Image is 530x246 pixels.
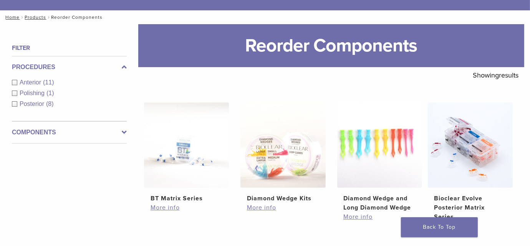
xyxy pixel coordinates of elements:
[43,79,54,86] span: (11)
[46,90,54,96] span: (1)
[151,203,223,212] a: More info
[343,212,416,221] a: More info
[401,217,478,237] a: Back To Top
[144,102,229,187] img: BT Matrix Series
[20,90,46,96] span: Polishing
[46,101,54,107] span: (8)
[25,15,46,20] a: Products
[144,102,229,203] a: BT Matrix SeriesBT Matrix Series
[151,194,223,203] h2: BT Matrix Series
[240,102,325,203] a: Diamond Wedge KitsDiamond Wedge Kits
[20,101,46,107] span: Posterior
[20,15,25,19] span: /
[428,102,513,187] img: Bioclear Evolve Posterior Matrix Series
[247,194,319,203] h2: Diamond Wedge Kits
[240,102,325,187] img: Diamond Wedge Kits
[12,63,127,72] label: Procedures
[20,79,43,86] span: Anterior
[12,43,127,53] h4: Filter
[247,203,319,212] a: More info
[12,128,127,137] label: Components
[337,102,422,187] img: Diamond Wedge and Long Diamond Wedge
[434,194,506,221] h2: Bioclear Evolve Posterior Matrix Series
[3,15,20,20] a: Home
[428,102,513,221] a: Bioclear Evolve Posterior Matrix SeriesBioclear Evolve Posterior Matrix Series
[46,15,51,19] span: /
[473,67,518,83] p: Showing results
[138,24,524,67] h1: Reorder Components
[343,194,416,212] h2: Diamond Wedge and Long Diamond Wedge
[337,102,422,212] a: Diamond Wedge and Long Diamond WedgeDiamond Wedge and Long Diamond Wedge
